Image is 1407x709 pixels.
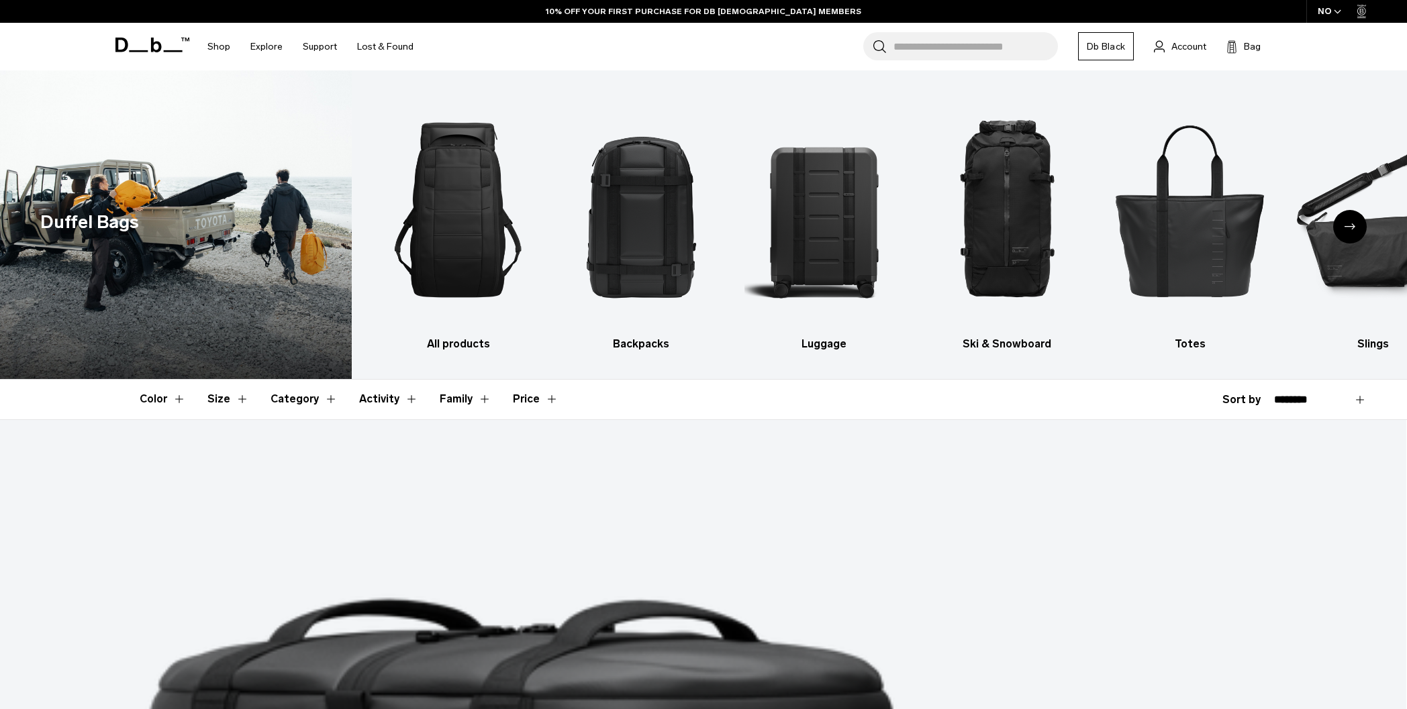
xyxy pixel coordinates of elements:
[928,336,1087,352] h3: Ski & Snowboard
[928,91,1087,352] li: 4 / 10
[562,91,722,352] a: Db Backpacks
[744,91,904,329] img: Db
[744,91,904,352] a: Db Luggage
[357,23,414,70] a: Lost & Found
[562,91,722,352] li: 2 / 10
[1226,38,1261,54] button: Bag
[303,23,337,70] a: Support
[1110,336,1270,352] h3: Totes
[250,23,283,70] a: Explore
[1110,91,1270,329] img: Db
[928,91,1087,352] a: Db Ski & Snowboard
[379,336,538,352] h3: All products
[197,23,424,70] nav: Main Navigation
[379,91,538,352] a: Db All products
[440,380,491,419] button: Toggle Filter
[513,380,559,419] button: Toggle Price
[1110,91,1270,352] li: 5 / 10
[140,380,186,419] button: Toggle Filter
[1110,91,1270,352] a: Db Totes
[562,91,722,329] img: Db
[379,91,538,329] img: Db
[928,91,1087,329] img: Db
[271,380,338,419] button: Toggle Filter
[40,209,139,236] h1: Duffel Bags
[379,91,538,352] li: 1 / 10
[207,23,230,70] a: Shop
[1171,40,1206,54] span: Account
[1154,38,1206,54] a: Account
[744,91,904,352] li: 3 / 10
[546,5,861,17] a: 10% OFF YOUR FIRST PURCHASE FOR DB [DEMOGRAPHIC_DATA] MEMBERS
[562,336,722,352] h3: Backpacks
[359,380,418,419] button: Toggle Filter
[207,380,249,419] button: Toggle Filter
[1333,210,1367,243] div: Next slide
[1078,32,1134,60] a: Db Black
[1244,40,1261,54] span: Bag
[744,336,904,352] h3: Luggage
